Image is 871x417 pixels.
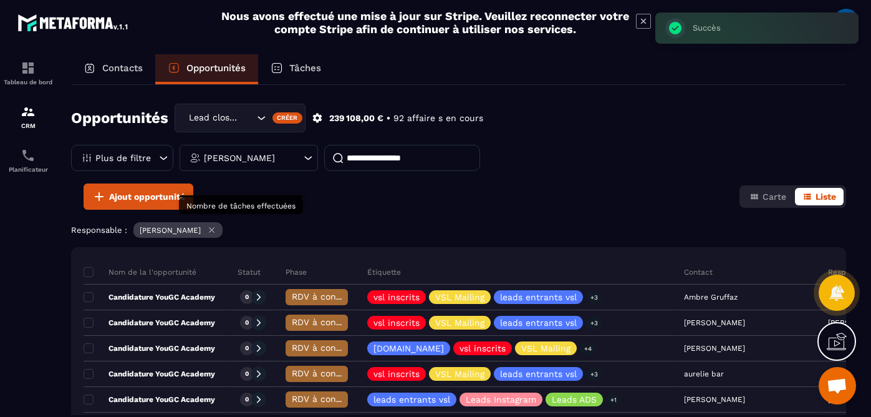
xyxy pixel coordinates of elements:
span: RDV à conf. A RAPPELER [292,292,397,302]
button: Liste [795,188,844,205]
p: +4 [580,342,596,355]
p: leads entrants vsl [500,318,577,327]
p: Leads Instagram [466,395,536,404]
img: formation [21,104,36,119]
p: +3 [586,316,602,330]
p: Opportunités [186,62,246,74]
p: VSL Mailing [435,293,484,302]
p: VSL Mailing [521,344,570,353]
p: leads entrants vsl [500,293,577,302]
img: formation [21,61,36,76]
p: +3 [586,291,602,304]
span: Lead closing [186,111,241,125]
div: Search for option [175,104,306,132]
h2: Opportunités [71,105,168,130]
p: Nombre de tâches effectuées [186,202,296,210]
p: [DOMAIN_NAME] [373,344,444,353]
p: Candidature YouGC Academy [84,343,215,353]
span: Carte [763,192,786,202]
p: [PERSON_NAME] [204,154,275,162]
h2: Nous avons effectué une mise à jour sur Stripe. Veuillez reconnecter votre compte Stripe afin de ... [221,9,630,36]
p: Candidature YouGC Academy [84,395,215,405]
p: Contact [684,267,713,277]
p: Tableau de bord [3,79,53,86]
p: vsl inscrits [373,318,420,327]
div: Créer [272,112,303,124]
p: Plus de filtre [95,154,151,162]
span: RDV à conf. A RAPPELER [292,368,397,378]
p: vsl inscrits [373,370,420,378]
p: +1 [606,393,621,406]
a: formationformationTableau de bord [3,51,53,95]
p: vsl inscrits [460,344,506,353]
p: Candidature YouGC Academy [84,292,215,302]
p: Responsable : [71,225,127,235]
p: 0 [245,293,249,302]
p: 0 [245,318,249,327]
a: Tâches [258,54,334,84]
p: 0 [245,344,249,353]
p: • [387,112,390,124]
p: Nom de la l'opportunité [84,267,196,277]
p: Leads ADS [552,395,597,404]
p: Étiquette [367,267,401,277]
p: Phase [286,267,307,277]
p: Statut [238,267,261,277]
p: vsl inscrits [373,293,420,302]
p: VSL Mailing [435,318,484,327]
span: RDV à conf. A RAPPELER [292,343,397,353]
input: Search for option [241,111,254,125]
p: Tâches [289,62,321,74]
a: schedulerschedulerPlanificateur [3,139,53,182]
p: +3 [586,368,602,381]
p: 0 [245,395,249,404]
p: Candidature YouGC Academy [84,369,215,379]
a: Opportunités [155,54,258,84]
p: CRM [3,122,53,129]
a: Contacts [71,54,155,84]
p: Candidature YouGC Academy [84,318,215,328]
p: Contacts [102,62,143,74]
a: formationformationCRM [3,95,53,139]
img: scheduler [21,148,36,163]
span: Liste [816,192,836,202]
img: logo [17,11,130,34]
p: leads entrants vsl [500,370,577,378]
span: Ajout opportunité [109,190,185,203]
p: 239 108,00 € [329,112,383,124]
p: [PERSON_NAME] [140,226,201,235]
button: Ajout opportunité [84,184,193,210]
p: leads entrants vsl [373,395,450,404]
p: 92 affaire s en cours [393,112,483,124]
div: Ouvrir le chat [819,367,856,405]
p: Planificateur [3,166,53,173]
span: RDV à conf. A RAPPELER [292,394,397,404]
p: 0 [245,370,249,378]
span: RDV à conf. A RAPPELER [292,317,397,327]
button: Carte [742,188,794,205]
p: VSL Mailing [435,370,484,378]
